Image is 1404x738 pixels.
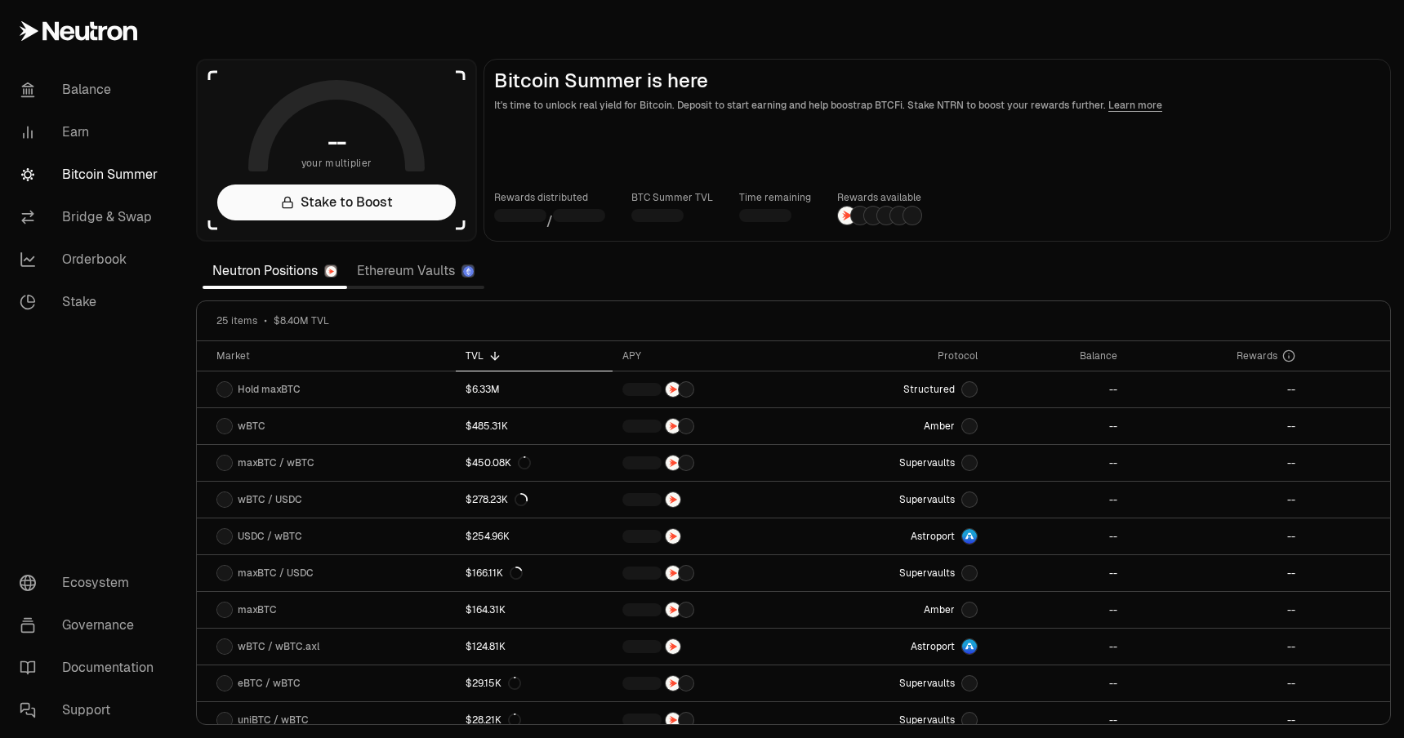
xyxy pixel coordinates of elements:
div: $29.15K [466,677,521,690]
span: your multiplier [301,155,372,171]
button: NTRN [622,528,796,545]
a: AmberAmber [806,592,987,628]
a: -- [987,445,1126,481]
a: $450.08K [456,445,613,481]
a: Bitcoin Summer [7,153,176,196]
span: Supervaults [899,677,955,690]
span: maxBTC [238,603,277,616]
button: NTRN [622,491,796,508]
div: $166.11K [466,567,523,580]
a: eBTC LogowBTC LogoeBTC / wBTC [197,665,456,701]
img: NTRN [666,639,680,654]
span: Supervaults [899,714,955,727]
img: NTRN [666,602,680,617]
span: wBTC / USDC [238,493,302,506]
p: It's time to unlock real yield for Bitcoin. Deposit to start earning and help boostrap BTCFi. Sta... [494,97,1380,113]
a: Governance [7,604,176,647]
a: Stake to Boost [217,184,456,220]
a: -- [1127,408,1306,444]
a: NTRNStructured Points [613,555,806,591]
div: $278.23K [466,493,528,506]
a: -- [1127,518,1306,554]
p: BTC Summer TVL [631,189,713,206]
div: $124.81K [466,640,506,653]
p: Rewards distributed [494,189,605,206]
a: -- [1127,592,1306,628]
div: / [494,206,605,231]
span: Supervaults [899,567,955,580]
a: $166.11K [456,555,613,591]
div: $450.08K [466,456,531,469]
div: $28.21K [466,714,521,727]
button: NTRNStructured Points [622,602,796,618]
div: Protocol [816,349,978,362]
a: maxBTC LogomaxBTC [197,592,456,628]
div: TVL [466,349,604,362]
a: -- [987,555,1126,591]
div: Balance [997,349,1117,362]
a: -- [987,629,1126,665]
img: NTRN [666,713,680,727]
a: Ecosystem [7,562,176,604]
a: NTRN [613,518,806,554]
span: wBTC [238,420,265,433]
a: Astroport [806,518,987,554]
a: NTRNStructured Points [613,445,806,481]
a: uniBTC LogowBTC LogouniBTC / wBTC [197,702,456,738]
button: NTRN [622,638,796,655]
span: Supervaults [899,456,955,469]
a: Ethereum Vaults [347,255,484,287]
div: $485.31K [466,420,508,433]
img: NTRN [666,566,680,580]
a: NTRN [613,629,806,665]
span: 25 items [216,314,257,327]
span: maxBTC / wBTC [238,456,314,469]
a: -- [987,702,1126,738]
button: NTRNStructured Points [622,565,796,581]
img: Neutron Logo [326,266,337,277]
a: $29.15K [456,665,613,701]
a: -- [987,518,1126,554]
a: wBTC LogoUSDC LogowBTC / USDC [197,482,456,518]
a: -- [987,482,1126,518]
a: -- [1127,629,1306,665]
img: NTRN [666,419,680,433]
a: Balance [7,69,176,111]
a: NTRNBedrock Diamonds [613,702,806,738]
p: Time remaining [739,189,811,206]
a: Earn [7,111,176,153]
div: APY [622,349,796,362]
span: wBTC / wBTC.axl [238,640,319,653]
a: -- [987,592,1126,628]
div: $164.31K [466,603,506,616]
a: -- [1127,555,1306,591]
span: Astroport [911,530,955,543]
a: Neutron Positions [203,255,347,287]
img: Ethereum Logo [463,266,474,277]
a: SupervaultsSupervaults [806,702,987,738]
span: Amber [924,420,955,433]
a: SupervaultsSupervaults [806,482,987,518]
img: NTRN [666,676,680,691]
span: Amber [924,603,955,616]
a: StructuredmaxBTC [806,371,987,407]
a: AmberAmber [806,408,987,444]
button: NTRNMars Fragments [622,418,796,434]
span: Astroport [911,640,955,653]
a: -- [1127,445,1306,481]
img: NTRN [666,492,680,507]
a: SupervaultsSupervaults [806,445,987,481]
span: Supervaults [899,493,955,506]
a: -- [1127,482,1306,518]
a: SupervaultsSupervaults [806,665,987,701]
a: NTRNStructured Points [613,371,806,407]
span: Structured [903,383,955,396]
a: -- [1127,702,1306,738]
a: $278.23K [456,482,613,518]
div: Market [216,349,446,362]
img: NTRN [666,382,680,397]
span: Hold maxBTC [238,383,301,396]
a: Learn more [1108,99,1162,112]
a: -- [1127,371,1306,407]
a: Orderbook [7,238,176,281]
